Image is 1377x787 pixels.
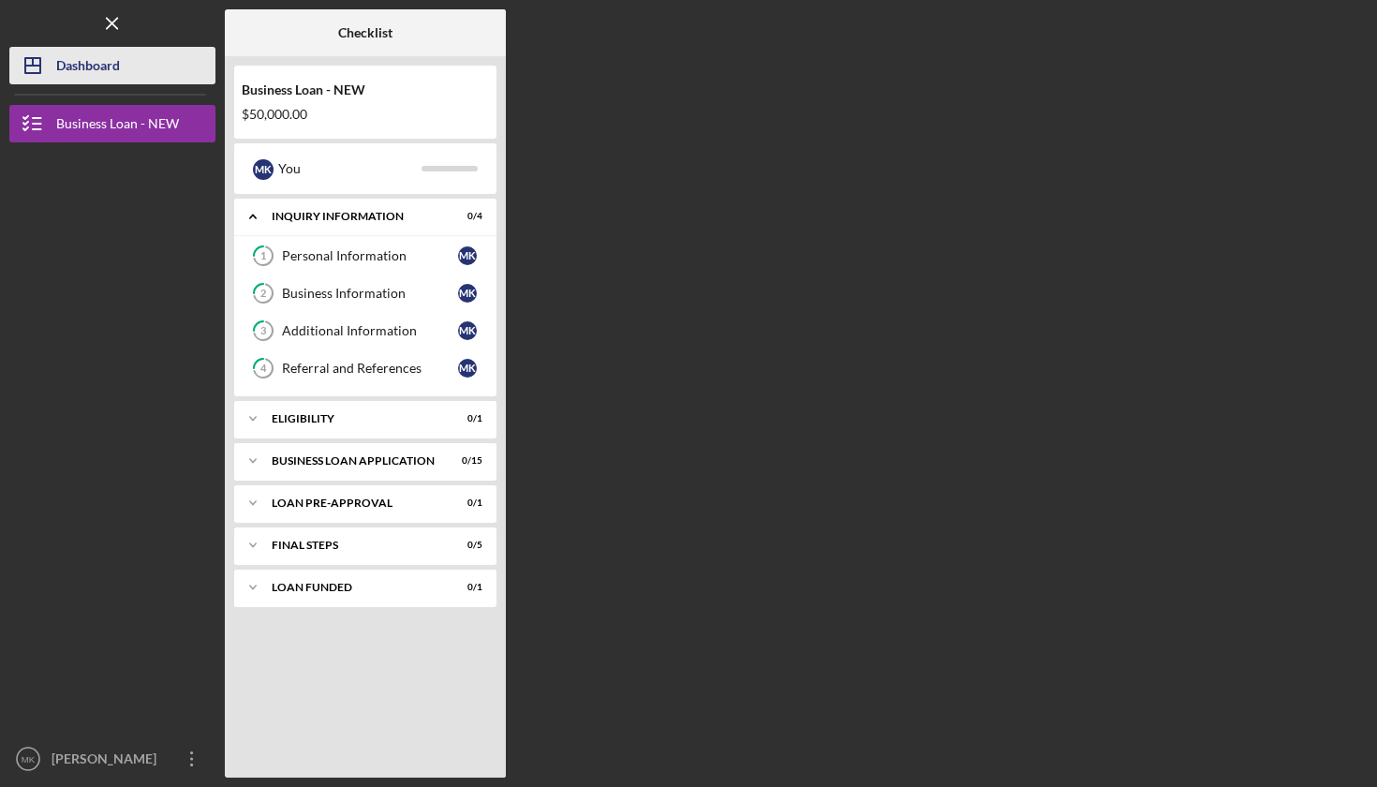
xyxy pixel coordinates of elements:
[9,105,215,142] button: Business Loan - NEW
[458,321,477,340] div: M K
[253,159,274,180] div: M K
[56,47,120,89] div: Dashboard
[260,288,266,300] tspan: 2
[260,250,266,262] tspan: 1
[282,286,458,301] div: Business Information
[449,497,482,509] div: 0 / 1
[242,82,489,97] div: Business Loan - NEW
[278,153,422,185] div: You
[272,582,436,593] div: LOAN FUNDED
[272,413,436,424] div: ELIGIBILITY
[56,105,179,147] div: Business Loan - NEW
[272,211,436,222] div: INQUIRY INFORMATION
[458,284,477,303] div: M K
[260,363,267,375] tspan: 4
[282,323,458,338] div: Additional Information
[244,237,487,275] a: 1Personal InformationMK
[244,312,487,349] a: 3Additional InformationMK
[458,246,477,265] div: M K
[22,754,36,765] text: MK
[9,47,215,84] button: Dashboard
[272,497,436,509] div: LOAN PRE-APPROVAL
[244,275,487,312] a: 2Business InformationMK
[458,359,477,378] div: M K
[449,582,482,593] div: 0 / 1
[47,740,169,782] div: [PERSON_NAME]
[272,540,436,551] div: FINAL STEPS
[449,211,482,222] div: 0 / 4
[449,413,482,424] div: 0 / 1
[272,455,436,467] div: BUSINESS LOAN APPLICATION
[9,740,215,778] button: MK[PERSON_NAME]
[242,107,489,122] div: $50,000.00
[260,325,266,337] tspan: 3
[244,349,487,387] a: 4Referral and ReferencesMK
[282,248,458,263] div: Personal Information
[449,540,482,551] div: 0 / 5
[282,361,458,376] div: Referral and References
[449,455,482,467] div: 0 / 15
[338,25,392,40] b: Checklist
